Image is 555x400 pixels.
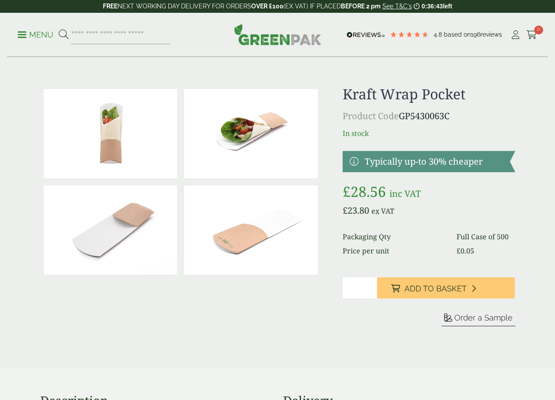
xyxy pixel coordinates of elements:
span: 196 [471,31,480,38]
img: 5430063C Kraft Tortilla Wrap Pocket TS1 With Wrap V2 [184,89,318,178]
a: 0 [526,28,537,42]
p: In stock [343,128,515,139]
img: GreenPak Supplies [234,24,321,45]
span: Order a Sample [454,313,513,322]
bdi: 28.56 [343,182,386,201]
img: 5430063C Kraft Tortilla Wrap Pocket TS1 No Food [44,185,177,275]
a: See T&C's [382,3,412,10]
p: GP5430063C [343,109,515,123]
span: Product Code [343,110,399,122]
i: Cart [526,30,537,39]
p: Menu [18,30,53,40]
div: 4.79 Stars [389,30,429,38]
span: 0 [534,26,543,34]
span: Based on [444,31,471,38]
button: Order a Sample [442,313,515,326]
bdi: 23.80 [343,204,369,216]
bdi: 0.05 [457,246,474,256]
span: £ [343,182,351,201]
span: Add to Basket [404,284,467,294]
span: £ [457,246,461,256]
dt: Price per unit [343,245,446,256]
span: reviews [480,31,502,38]
strong: BEFORE 2 pm [341,3,381,10]
strong: OVER £100 [251,3,283,10]
span: left [443,3,452,10]
h1: Kraft Wrap Pocket [343,86,515,102]
span: inc VAT [389,188,421,200]
img: REVIEWS.io [347,32,385,38]
dd: Full Case of 500 [457,231,515,242]
dt: Packaging Qty [343,231,446,242]
strong: FREE [103,3,117,10]
img: 5430063C Kraft Tortilla Wrap Pocket TS1 With Wrap [44,89,177,178]
a: Menu [18,30,53,38]
span: £ [343,204,347,216]
span: ex VAT [371,206,394,216]
img: 5430063C Kraft Tortilla Wrap Pocket TS1 Flat Pack [184,185,318,275]
span: 0:36:43 [422,3,443,10]
span: 4.8 [434,31,444,38]
i: My Account [510,30,521,39]
button: Add to Basket [377,277,515,298]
